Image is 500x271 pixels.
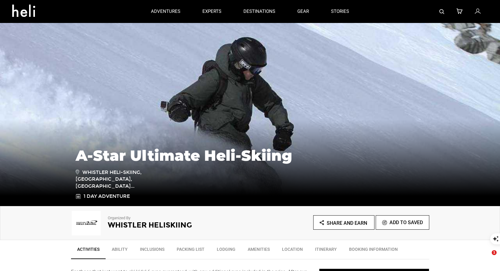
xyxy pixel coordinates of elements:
[84,193,130,200] span: 1 Day Adventure
[71,243,106,259] a: Activities
[106,243,134,258] a: Ability
[343,243,404,258] a: BOOKING INFORMATION
[76,168,163,190] span: Whistler Heli-Skiing, [GEOGRAPHIC_DATA], [GEOGRAPHIC_DATA]...
[202,8,221,15] p: experts
[309,243,343,258] a: Itinerary
[327,220,367,226] span: Share and Earn
[134,243,171,258] a: Inclusions
[171,243,211,258] a: Packing List
[108,221,233,229] h2: Whistler Heliskiing
[71,211,102,235] img: img_0bd6c2bf7a0220f90b2c926cc1b28b01.png
[243,8,275,15] p: destinations
[108,215,233,221] p: Organized By
[151,8,180,15] p: adventures
[389,220,423,225] span: Add To Saved
[479,250,494,265] iframe: Intercom live chat
[242,243,276,258] a: Amenities
[439,9,444,14] img: search-bar-icon.svg
[211,243,242,258] a: Lodging
[76,147,425,164] h1: A-Star Ultimate Heli-Skiing
[276,243,309,258] a: Location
